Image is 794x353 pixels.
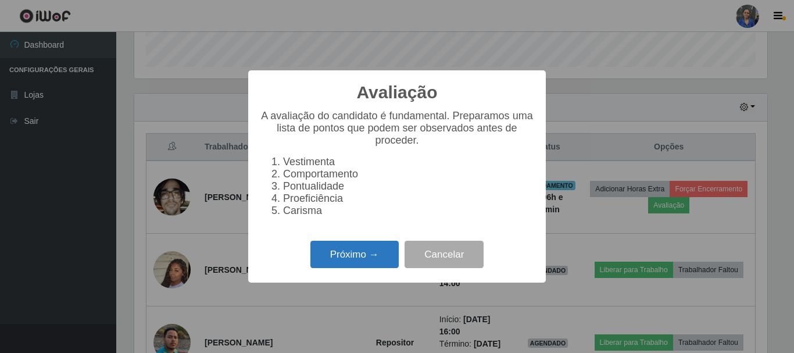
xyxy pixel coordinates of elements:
[357,82,438,103] h2: Avaliação
[283,168,534,180] li: Comportamento
[260,110,534,147] p: A avaliação do candidato é fundamental. Preparamos uma lista de pontos que podem ser observados a...
[405,241,484,268] button: Cancelar
[310,241,399,268] button: Próximo →
[283,180,534,192] li: Pontualidade
[283,205,534,217] li: Carisma
[283,156,534,168] li: Vestimenta
[283,192,534,205] li: Proeficiência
